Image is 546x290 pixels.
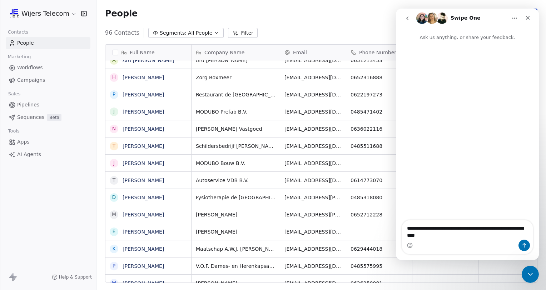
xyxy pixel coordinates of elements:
[17,39,34,47] span: People
[17,114,44,121] span: Sequences
[160,29,187,37] span: Segments:
[396,9,539,260] iframe: Intercom live chat
[123,280,164,286] a: [PERSON_NAME]
[112,194,116,201] div: D
[196,108,276,115] span: MODUBO Prefab B.V.
[284,280,342,287] span: [EMAIL_ADDRESS][DOMAIN_NAME]
[192,45,280,60] div: Company Name
[284,74,342,81] span: [EMAIL_ADDRESS][DOMAIN_NAME]
[204,49,244,56] span: Company Name
[10,9,19,18] img: Wijers%20Telecom_Logo_Klein%2040mm%20Zonder%20afbeelding%20Klein.png
[123,109,164,115] a: [PERSON_NAME]
[112,74,116,81] div: H
[522,266,539,283] iframe: Intercom live chat
[6,136,90,148] a: Apps
[105,45,191,60] div: Full Name
[351,108,408,115] span: 0485471402
[17,101,39,109] span: Pipelines
[6,37,90,49] a: People
[123,126,164,132] a: [PERSON_NAME]
[351,125,408,132] span: 0636022116
[284,245,342,252] span: [EMAIL_ADDRESS][DOMAIN_NAME]
[351,74,408,81] span: 0652316888
[123,143,164,149] a: [PERSON_NAME]
[196,74,276,81] span: Zorg Boxmeer
[105,29,139,37] span: 96 Contacts
[123,229,164,235] a: [PERSON_NAME]
[123,195,164,200] a: [PERSON_NAME]
[196,245,276,252] span: Maatschap A.W.J. [PERSON_NAME] en C.F.M. [PERSON_NAME]
[196,160,276,167] span: MODUBO Bouw B.V.
[6,149,90,160] a: AI Agents
[351,262,408,270] span: 0485575995
[17,64,43,71] span: Workflows
[284,142,342,150] span: [EMAIL_ADDRESS][DOMAIN_NAME]
[17,76,45,84] span: Campaigns
[351,194,408,201] span: 0485318080
[351,91,408,98] span: 0622197273
[113,142,116,150] div: T
[351,280,408,287] span: 0626250081
[123,92,164,97] a: [PERSON_NAME]
[9,7,76,20] button: Wijers Telecom
[284,177,342,184] span: [EMAIL_ADDRESS][DOMAIN_NAME]
[196,142,276,150] span: Schildersbedrijf [PERSON_NAME]
[123,212,164,217] a: [PERSON_NAME]
[293,49,307,56] span: Email
[123,177,164,183] a: [PERSON_NAME]
[112,279,116,287] div: M
[284,160,342,167] span: [EMAIL_ADDRESS][DOMAIN_NAME]
[228,28,258,38] button: Filter
[188,29,212,37] span: All People
[346,45,412,60] div: Phone Number
[17,138,30,146] span: Apps
[280,45,346,60] div: Email
[105,8,138,19] span: People
[113,108,115,115] div: J
[5,51,34,62] span: Marketing
[351,245,408,252] span: 0629444018
[284,262,342,270] span: [EMAIL_ADDRESS][DOMAIN_NAME]
[284,108,342,115] span: [EMAIL_ADDRESS][DOMAIN_NAME]
[123,263,164,269] a: [PERSON_NAME]
[6,99,90,111] a: Pipelines
[5,27,31,37] span: Contacts
[123,160,164,166] a: [PERSON_NAME]
[113,228,116,235] div: E
[6,62,90,74] a: Workflows
[351,211,408,218] span: 0652712228
[196,194,276,201] span: Fysiotherapie de [GEOGRAPHIC_DATA]
[113,176,116,184] div: T
[113,159,115,167] div: J
[196,91,276,98] span: Restaurant de [GEOGRAPHIC_DATA] [PERSON_NAME]
[6,74,90,86] a: Campaigns
[105,60,192,283] div: grid
[284,194,342,201] span: [EMAIL_ADDRESS][PERSON_NAME][DOMAIN_NAME]
[21,9,69,18] span: Wijers Telecom
[351,177,408,184] span: 0614773070
[284,125,342,132] span: [EMAIL_ADDRESS][DOMAIN_NAME]
[5,89,24,99] span: Sales
[123,246,164,252] a: [PERSON_NAME]
[196,57,276,64] span: Ard [PERSON_NAME]
[47,114,61,121] span: Beta
[52,274,92,280] a: Help & Support
[284,211,342,218] span: [EMAIL_ADDRESS][PERSON_NAME][DOMAIN_NAME]
[196,177,276,184] span: Autoservice VDB B.V.
[351,57,408,64] span: 0651213453
[359,49,396,56] span: Phone Number
[112,56,116,64] div: A
[113,262,115,270] div: P
[284,57,342,64] span: [EMAIL_ADDRESS][DOMAIN_NAME]
[196,262,276,270] span: V.O.F. Dames- en Herenkapsalon Gijsbers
